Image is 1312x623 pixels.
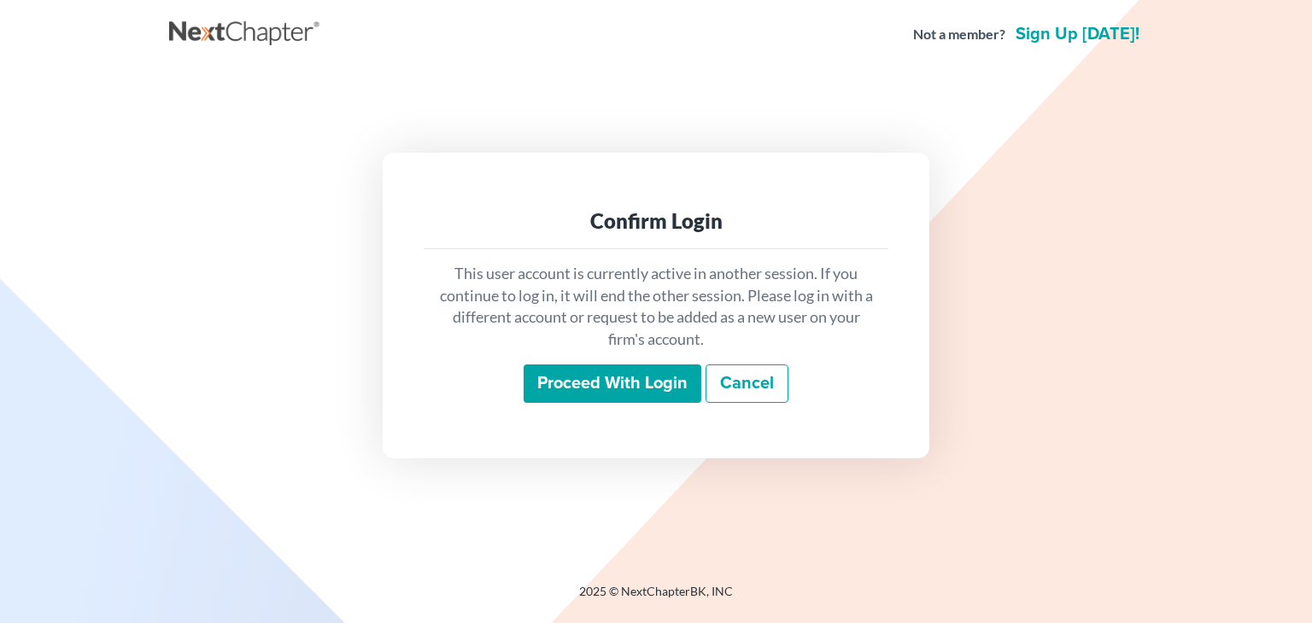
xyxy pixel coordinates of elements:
a: Cancel [706,364,788,404]
input: Proceed with login [524,364,701,404]
div: Confirm Login [437,207,875,235]
a: Sign up [DATE]! [1012,26,1143,43]
div: 2025 © NextChapterBK, INC [169,583,1143,614]
strong: Not a member? [913,25,1005,44]
p: This user account is currently active in another session. If you continue to log in, it will end ... [437,263,875,351]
